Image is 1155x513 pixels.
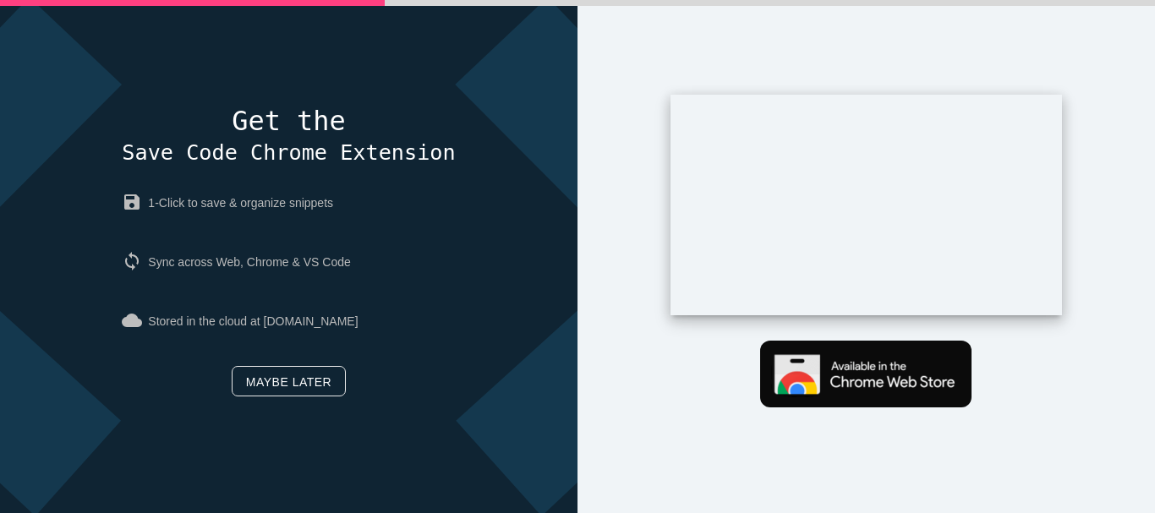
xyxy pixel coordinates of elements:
i: cloud [122,310,148,330]
i: sync [122,251,148,271]
i: save [122,192,148,212]
img: Get Chrome extension [760,341,972,407]
a: Maybe later [232,366,346,396]
p: Sync across Web, Chrome & VS Code [122,238,455,286]
p: 1-Click to save & organize snippets [122,179,455,226]
span: Save Code Chrome Extension [122,140,455,165]
h4: Get the [122,106,455,167]
p: Stored in the cloud at [DOMAIN_NAME] [122,297,455,345]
